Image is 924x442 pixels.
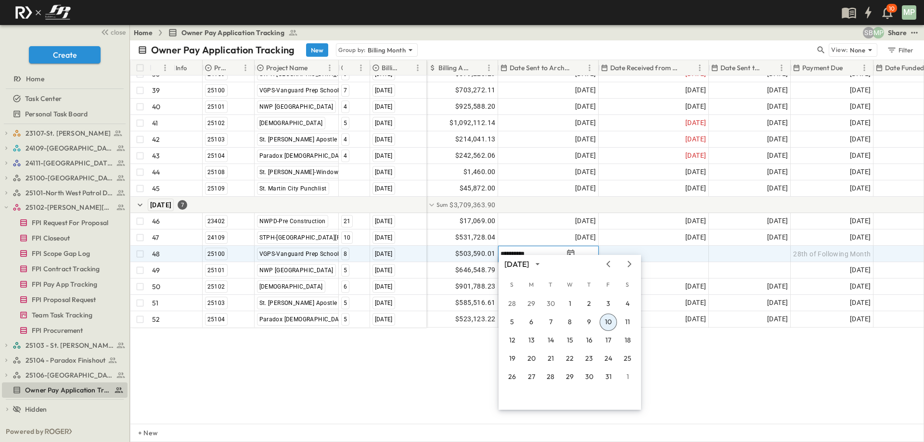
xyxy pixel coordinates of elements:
span: [DATE] [850,183,871,194]
div: FPI Closeouttest [2,230,128,246]
span: [DATE] [375,218,393,225]
p: Project Name [266,63,308,73]
a: FPI Proposal Request [2,293,126,306]
div: Owner Pay Application Trackingtest [2,382,128,398]
span: VGPS-Vanguard Prep School Aledo [259,87,357,94]
span: [DATE] [767,101,788,112]
span: [DATE] [575,150,596,161]
span: [DEMOGRAPHIC_DATA] [259,120,323,126]
p: 49 [152,265,160,275]
span: $3,709,363.90 [449,200,495,210]
span: [DATE] [850,117,871,128]
p: 10 [889,5,895,13]
span: FPI Closeout [32,233,70,243]
div: 25103 - St. [PERSON_NAME] Phase 2test [2,338,128,353]
span: $45,872.00 [460,183,496,194]
span: 24109 [207,71,225,77]
span: Home [26,74,44,84]
div: Filter [886,45,914,55]
p: 48 [152,249,160,259]
p: Sum [436,201,448,209]
span: $242,562.06 [455,150,495,161]
p: 42 [152,135,160,144]
p: Billing Month [368,45,406,55]
span: 24109-St. Teresa of Calcutta Parish Hall [26,143,114,153]
a: Team Task Tracking [2,308,126,322]
p: Date Received from Architect [610,63,681,73]
div: MP [902,5,916,20]
span: Monday [523,275,540,294]
span: Thursday [580,275,598,294]
p: 39 [152,86,160,95]
p: Project # [214,63,227,73]
span: STPH-[GEOGRAPHIC_DATA][PERSON_NAME] [259,234,382,241]
span: $531,728.04 [455,232,495,243]
span: [DATE] [767,150,788,161]
span: STPH-[GEOGRAPHIC_DATA][PERSON_NAME] [259,71,382,77]
button: 2 [580,295,598,313]
span: 10 [344,234,351,241]
span: [DATE] [575,101,596,112]
span: 25101 [207,267,225,274]
span: 23107-St. [PERSON_NAME] [26,128,111,138]
span: FPI Scope Gap Log [32,249,90,258]
span: [DATE] [850,215,871,227]
span: St. [PERSON_NAME]-Window Repair [259,169,358,176]
a: 25103 - St. [PERSON_NAME] Phase 2 [13,339,126,352]
span: [DATE] [850,150,871,161]
div: Personal Task Boardtest [2,106,128,122]
span: [DATE] [850,166,871,177]
a: FPI Procurement [2,324,126,337]
a: 25102-Christ The Redeemer Anglican Church [13,201,126,214]
button: 11 [619,314,636,331]
button: calendar view is open, switch to year view [532,258,543,270]
button: 28 [542,368,559,386]
span: St. [PERSON_NAME] Apostle Parish-Phase 2 [259,136,381,143]
span: $585,516.61 [455,297,495,308]
a: Personal Task Board [2,107,126,121]
button: Sort [309,63,320,73]
button: Menu [159,62,171,74]
span: [DATE] [685,215,706,227]
span: [DATE] [575,183,596,194]
span: [DATE] [767,314,788,325]
span: Task Center [25,94,62,103]
span: [DATE] [767,215,788,227]
div: 25106-St. Andrews Parking Lottest [2,367,128,383]
span: [DATE] [375,300,393,306]
a: Home [134,28,153,38]
span: 25100-Vanguard Prep School [26,173,114,183]
button: 29 [523,295,540,313]
button: Menu [584,62,595,74]
span: Personal Task Board [25,109,88,119]
button: 5 [503,314,521,331]
span: $901,788.23 [455,281,495,292]
span: FPI Proposal Request [32,295,96,304]
span: 25101-North West Patrol Division [26,188,114,198]
nav: breadcrumbs [134,28,304,38]
span: 25108 [207,169,225,176]
span: [DATE] [375,267,393,274]
span: [DATE] [767,183,788,194]
div: FPI Procurementtest [2,323,128,338]
span: [DATE] [767,166,788,177]
a: 24111-[GEOGRAPHIC_DATA] [13,156,126,170]
span: [DATE] [375,136,393,143]
div: Team Task Trackingtest [2,307,128,323]
button: 19 [503,350,521,367]
span: [DATE] [685,101,706,112]
span: [DATE] [767,297,788,308]
p: 45 [152,184,160,193]
div: 25104 - Paradox Finishouttest [2,353,128,368]
span: VGPS-Vanguard Prep School Aledo [259,251,357,257]
span: Tuesday [542,275,559,294]
button: 8 [561,314,578,331]
button: 23 [580,350,598,367]
span: [DATE] [575,117,596,128]
button: 7 [542,314,559,331]
span: 25104 - Paradox Finishout [26,355,105,365]
span: [DATE] [575,215,596,227]
a: 25104 - Paradox Finishout [13,354,126,367]
button: Menu [355,62,367,74]
p: 41 [152,118,158,128]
